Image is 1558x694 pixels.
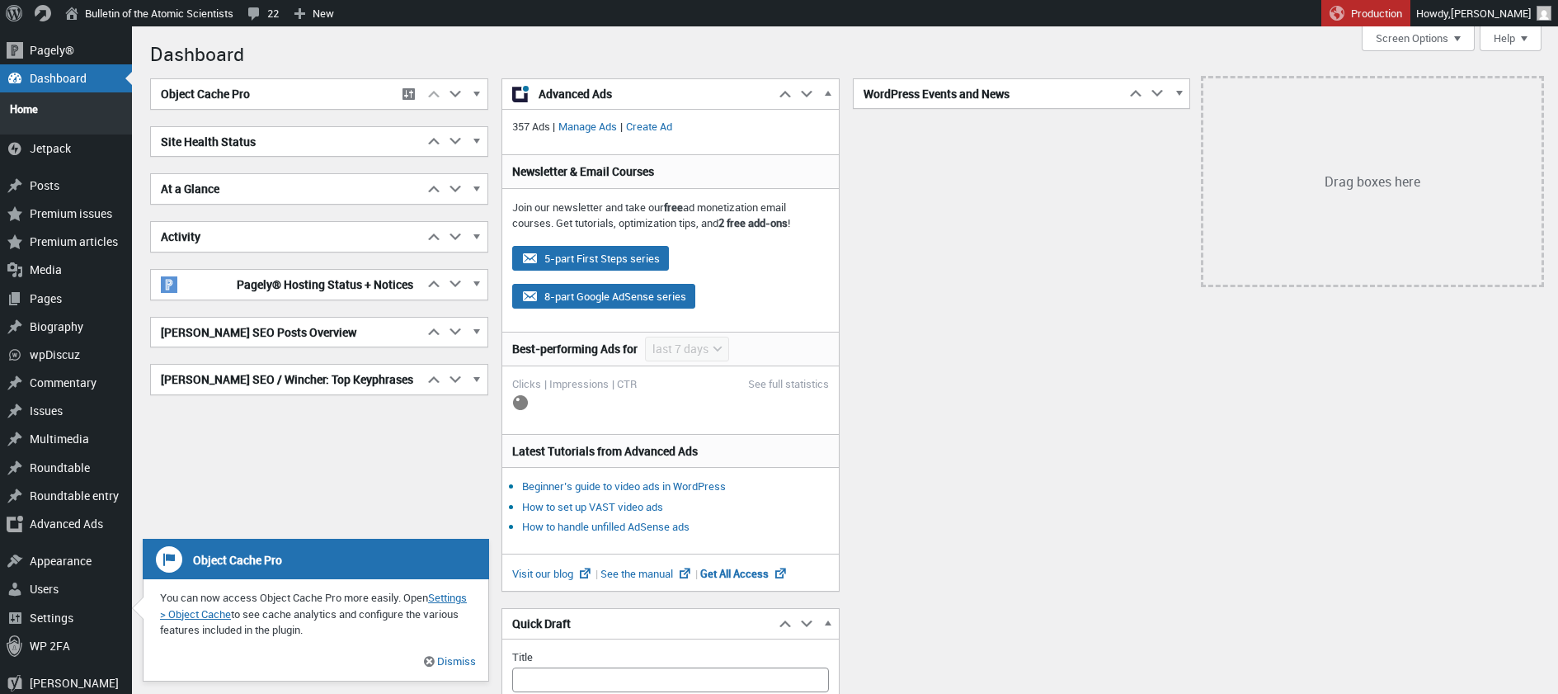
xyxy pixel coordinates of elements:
[144,590,488,639] p: You can now access Object Cache Pro more easily. Open to see cache analytics and configure the va...
[522,519,690,534] a: How to handle unfilled AdSense ads
[555,119,620,134] a: Manage Ads
[435,654,476,668] a: Dismiss
[718,215,788,230] strong: 2 free add-ons
[512,616,571,632] span: Quick Draft
[151,174,423,204] h2: At a Glance
[700,566,788,581] a: Get All Access
[151,365,423,394] h2: [PERSON_NAME] SEO / Wincher: Top Keyphrases
[512,341,638,357] h3: Best-performing Ads for
[512,443,829,460] h3: Latest Tutorials from Advanced Ads
[512,119,829,135] p: 357 Ads | |
[1480,26,1542,51] button: Help
[151,270,423,300] h2: Pagely® Hosting Status + Notices
[151,222,423,252] h2: Activity
[539,86,765,102] span: Advanced Ads
[512,394,529,411] img: loading
[151,127,423,157] h2: Site Health Status
[522,499,663,514] a: How to set up VAST video ads
[151,318,423,347] h2: [PERSON_NAME] SEO Posts Overview
[1362,26,1475,51] button: Screen Options
[664,200,683,215] strong: free
[151,79,393,109] h2: Object Cache Pro
[522,479,726,493] a: Beginner’s guide to video ads in WordPress
[143,539,489,580] h3: Object Cache Pro
[512,163,829,180] h3: Newsletter & Email Courses
[600,566,700,581] a: See the manual
[854,79,1126,109] h2: WordPress Events and News
[512,284,695,309] button: 8-part Google AdSense series
[161,276,177,293] img: pagely-w-on-b20x20.png
[512,246,669,271] button: 5-part First Steps series
[512,200,829,232] p: Join our newsletter and take our ad monetization email courses. Get tutorials, optimization tips,...
[1451,6,1532,21] span: [PERSON_NAME]
[160,590,467,621] a: Settings > Object Cache
[512,566,600,581] a: Visit our blog
[623,119,675,134] a: Create Ad
[150,35,1542,70] h1: Dashboard
[512,649,533,664] label: Title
